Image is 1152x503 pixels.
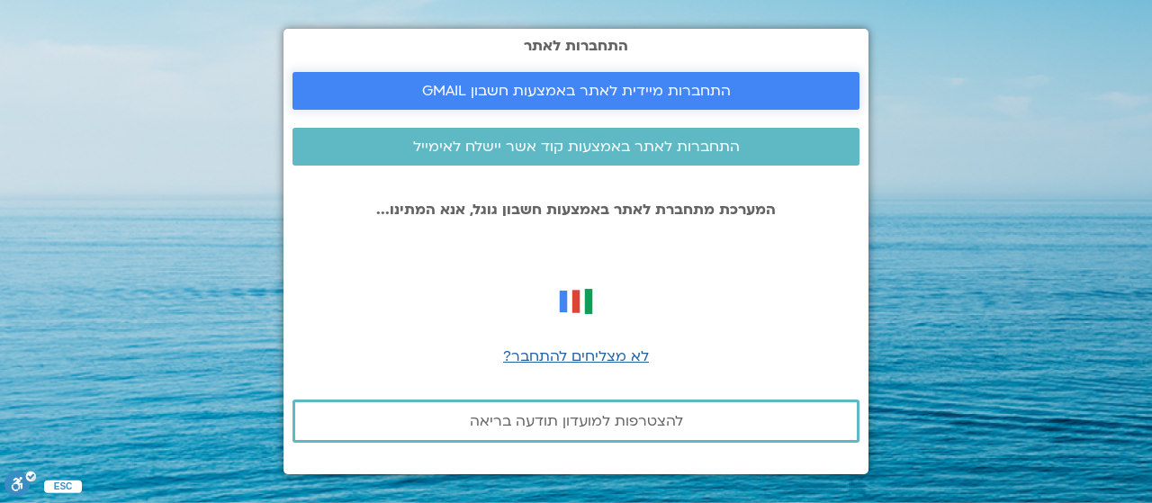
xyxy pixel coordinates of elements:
span: להצטרפות למועדון תודעה בריאה [470,413,683,429]
a: להצטרפות למועדון תודעה בריאה [292,400,859,443]
a: התחברות מיידית לאתר באמצעות חשבון GMAIL [292,72,859,110]
h2: התחברות לאתר [292,38,859,54]
a: לא מצליחים להתחבר? [503,346,649,366]
span: התחברות מיידית לאתר באמצעות חשבון GMAIL [422,83,731,99]
span: התחברות לאתר באמצעות קוד אשר יישלח לאימייל [413,139,740,155]
p: המערכת מתחברת לאתר באמצעות חשבון גוגל, אנא המתינו... [292,202,859,218]
a: התחברות לאתר באמצעות קוד אשר יישלח לאימייל [292,128,859,166]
